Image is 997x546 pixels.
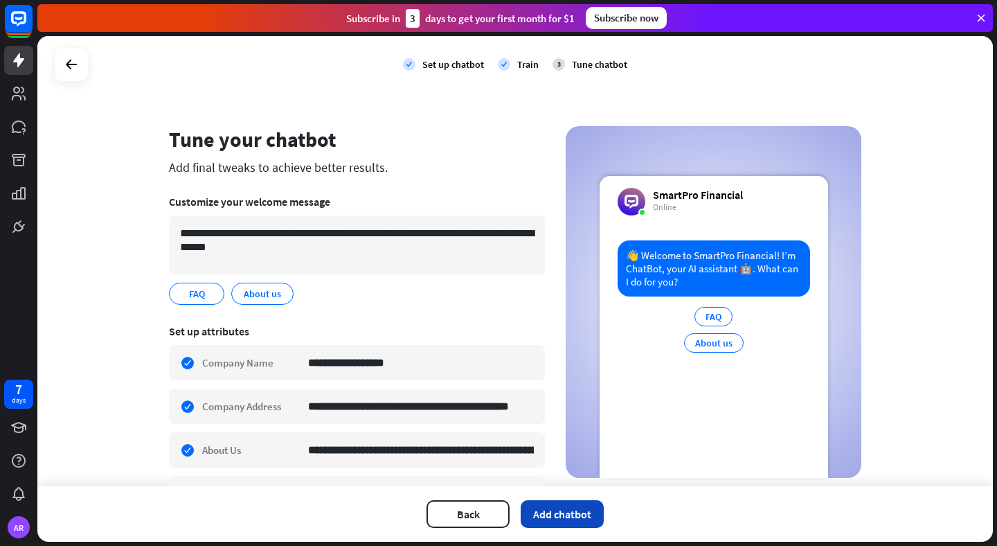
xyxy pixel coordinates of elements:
button: Add chatbot [521,500,604,528]
span: About us [242,286,282,301]
div: FAQ [694,307,733,326]
div: Subscribe now [586,7,667,29]
div: Train [517,58,539,71]
a: 7 days [4,380,33,409]
div: 7 [15,383,22,396]
div: Online [653,202,743,213]
div: Set up attributes [169,324,545,338]
div: SmartPro Financial [653,188,743,202]
div: Customize your welcome message [169,195,545,209]
div: Add final tweaks to achieve better results. [169,159,545,175]
div: days [12,396,26,405]
div: Tune chatbot [572,58,627,71]
div: About us [684,333,744,353]
div: Set up chatbot [422,58,484,71]
div: 👋 Welcome to SmartPro Financial! I’m ChatBot, your AI assistant 🤖. What can I do for you? [618,240,810,297]
div: 3 [553,58,565,71]
button: Back [426,500,510,528]
span: FAQ [188,286,206,301]
i: check [498,58,510,71]
i: check [403,58,415,71]
div: AR [8,516,30,538]
div: Tune your chatbot [169,126,545,152]
div: 3 [406,9,420,28]
button: Open LiveChat chat widget [11,6,53,47]
div: Subscribe in days to get your first month for $1 [346,9,575,28]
